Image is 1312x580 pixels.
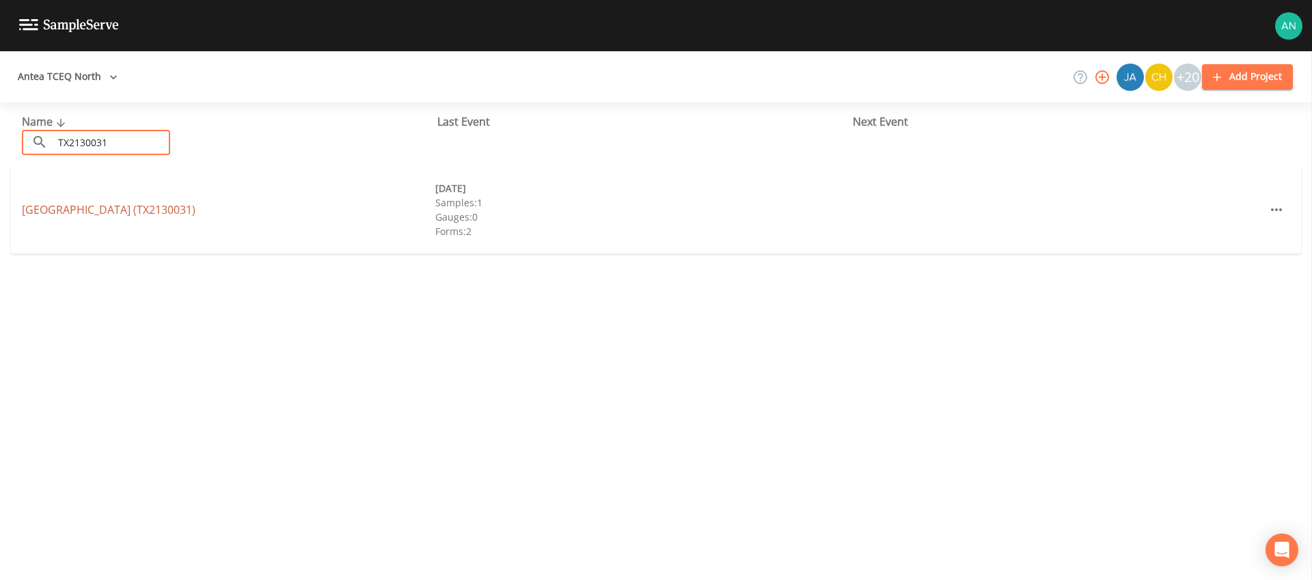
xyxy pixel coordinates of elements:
div: Charles Medina [1145,64,1173,91]
div: Open Intercom Messenger [1266,534,1298,566]
img: c74b8b8b1c7a9d34f67c5e0ca157ed15 [1145,64,1173,91]
button: Add Project [1202,64,1293,89]
img: logo [19,19,119,32]
span: Name [22,114,69,129]
div: James Whitmire [1116,64,1145,91]
div: Next Event [853,113,1268,130]
img: c76c074581486bce1c0cbc9e29643337 [1275,12,1302,40]
a: [GEOGRAPHIC_DATA] (TX2130031) [22,202,195,217]
div: Last Event [437,113,853,130]
div: Forms: 2 [435,224,849,238]
input: Search Projects [53,130,170,155]
img: 2e773653e59f91cc345d443c311a9659 [1117,64,1144,91]
div: Samples: 1 [435,195,849,210]
button: Antea TCEQ North [12,64,123,89]
div: [DATE] [435,181,849,195]
div: +20 [1174,64,1201,91]
div: Gauges: 0 [435,210,849,224]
